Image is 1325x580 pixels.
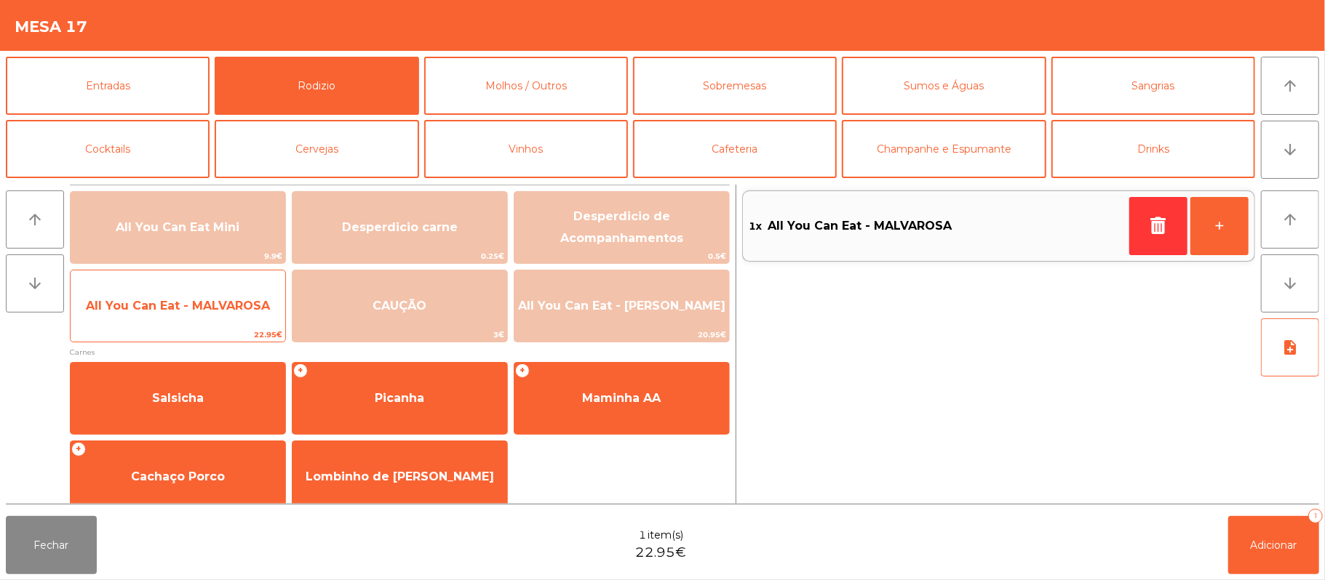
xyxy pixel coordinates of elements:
[1261,57,1319,115] button: arrow_upward
[424,57,628,115] button: Molhos / Outros
[1281,275,1299,292] i: arrow_downward
[116,220,239,234] span: All You Can Eat Mini
[1251,539,1297,552] span: Adicionar
[1281,141,1299,158] i: arrow_downward
[293,249,507,263] span: 0.25€
[1261,190,1319,249] button: arrow_upward
[70,345,730,359] span: Carnes
[71,249,285,263] span: 9.9€
[424,120,628,178] button: Vinhos
[26,211,44,228] i: arrow_upward
[6,190,64,249] button: arrow_upward
[514,249,729,263] span: 0.5€
[373,299,426,313] span: CAUÇÃO
[639,528,646,543] span: 1
[582,391,661,405] span: Maminha AA
[215,120,418,178] button: Cervejas
[131,470,225,483] span: Cachaço Porco
[648,528,683,543] span: item(s)
[1281,211,1299,228] i: arrow_upward
[375,391,424,405] span: Picanha
[768,215,952,237] span: All You Can Eat - MALVAROSA
[71,442,86,456] span: +
[293,328,507,342] span: 3€
[6,254,64,313] button: arrow_downward
[1051,120,1255,178] button: Drinks
[1228,516,1319,574] button: Adicionar1
[71,328,285,342] span: 22.95€
[6,120,210,178] button: Cocktails
[6,57,210,115] button: Entradas
[215,57,418,115] button: Rodizio
[342,220,458,234] span: Desperdicio carne
[293,363,308,378] span: +
[1261,254,1319,313] button: arrow_downward
[514,328,729,342] span: 20.95€
[15,16,87,38] h4: Mesa 17
[1261,318,1319,376] button: note_add
[306,470,494,483] span: Lombinho de [PERSON_NAME]
[842,57,1046,115] button: Sumos e Águas
[1051,57,1255,115] button: Sangrias
[515,363,530,378] span: +
[518,299,725,313] span: All You Can Eat - [PERSON_NAME]
[633,120,837,178] button: Cafeteria
[1281,339,1299,356] i: note_add
[633,57,837,115] button: Sobremesas
[636,543,687,563] span: 22.95€
[6,516,97,574] button: Fechar
[1308,509,1323,523] div: 1
[152,391,204,405] span: Salsicha
[1190,197,1249,255] button: +
[1281,77,1299,94] i: arrow_upward
[1261,121,1319,179] button: arrow_downward
[26,275,44,292] i: arrow_downward
[560,209,683,245] span: Desperdicio de Acompanhamentos
[86,299,270,313] span: All You Can Eat - MALVAROSA
[842,120,1046,178] button: Champanhe e Espumante
[749,215,762,237] span: 1x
